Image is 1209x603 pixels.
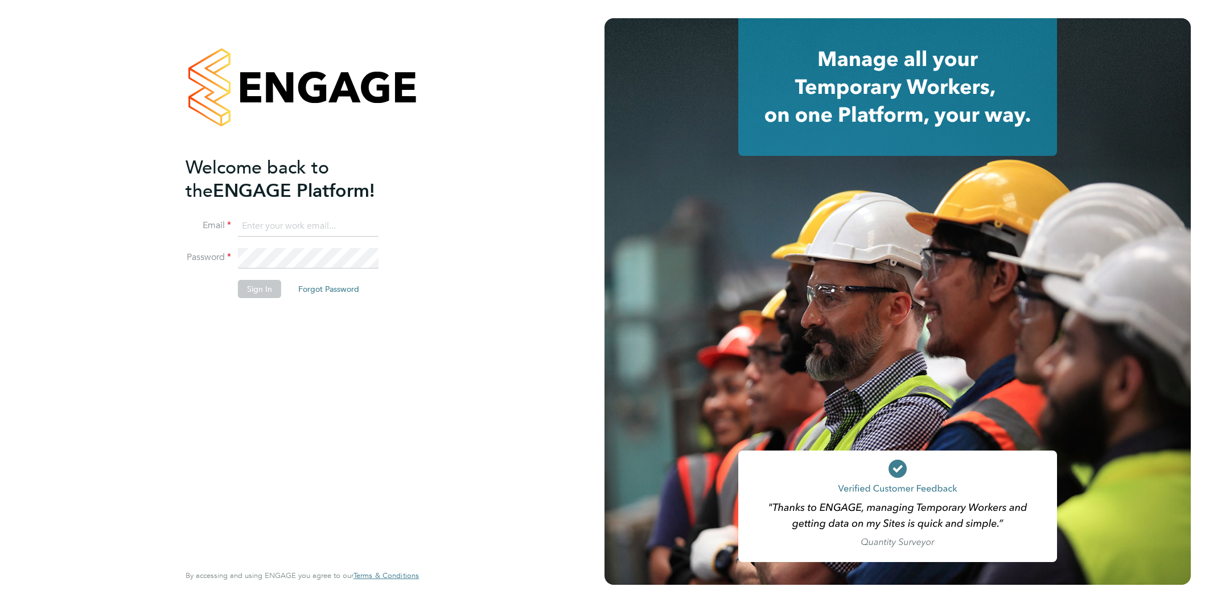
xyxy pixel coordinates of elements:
[186,156,408,203] h2: ENGAGE Platform!
[186,156,329,202] span: Welcome back to the
[353,571,419,580] a: Terms & Conditions
[238,280,281,298] button: Sign In
[238,216,379,237] input: Enter your work email...
[186,251,231,263] label: Password
[186,220,231,232] label: Email
[186,571,419,580] span: By accessing and using ENGAGE you agree to our
[289,280,368,298] button: Forgot Password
